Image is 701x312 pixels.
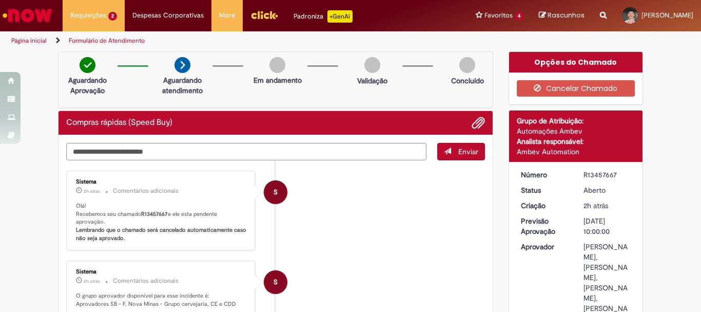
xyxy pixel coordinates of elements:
[294,10,353,23] div: Padroniza
[458,147,478,156] span: Enviar
[84,278,100,284] span: 2h atrás
[357,76,387,86] p: Validação
[513,185,576,195] dt: Status
[583,200,631,211] div: 28/08/2025 12:48:27
[517,146,635,157] div: Ambev Automation
[264,270,287,294] div: System
[437,143,485,160] button: Enviar
[513,242,576,252] dt: Aprovador
[250,7,278,23] img: click_logo_yellow_360x200.png
[141,210,168,218] b: R13457667
[517,126,635,136] div: Automações Ambev
[517,80,635,97] button: Cancelar Chamado
[513,200,576,211] dt: Criação
[583,170,631,180] div: R13457667
[76,179,247,185] div: Sistema
[517,136,635,146] div: Analista responsável:
[274,270,278,295] span: S
[11,36,47,45] a: Página inicial
[364,57,380,73] img: img-circle-grey.png
[274,180,278,205] span: S
[472,116,485,130] button: Adicionar anexos
[76,269,247,275] div: Sistema
[174,57,190,73] img: arrow-next.png
[327,10,353,23] p: +GenAi
[219,10,235,21] span: More
[108,12,117,21] span: 2
[451,76,484,86] p: Concluído
[80,57,95,73] img: check-circle-green.png
[583,201,608,210] time: 28/08/2025 12:48:27
[84,278,100,284] time: 28/08/2025 12:48:35
[254,75,302,85] p: Em andamento
[539,11,585,21] a: Rascunhos
[269,57,285,73] img: img-circle-grey.png
[76,202,247,243] p: Olá! Recebemos seu chamado e ele esta pendente aprovação.
[484,10,513,21] span: Favoritos
[264,180,287,204] div: System
[113,277,179,285] small: Comentários adicionais
[641,11,693,20] span: [PERSON_NAME]
[513,216,576,236] dt: Previsão Aprovação
[70,10,106,21] span: Requisições
[84,188,100,194] span: 2h atrás
[84,188,100,194] time: 28/08/2025 12:48:39
[1,5,54,26] img: ServiceNow
[8,31,460,50] ul: Trilhas de página
[132,10,204,21] span: Despesas Corporativas
[583,185,631,195] div: Aberto
[63,75,112,96] p: Aguardando Aprovação
[69,36,145,45] a: Formulário de Atendimento
[517,116,635,126] div: Grupo de Atribuição:
[459,57,475,73] img: img-circle-grey.png
[515,12,523,21] span: 4
[76,226,248,242] b: Lembrando que o chamado será cancelado automaticamente caso não seja aprovado.
[66,118,172,127] h2: Compras rápidas (Speed Buy) Histórico de tíquete
[158,75,207,96] p: Aguardando atendimento
[113,187,179,195] small: Comentários adicionais
[583,201,608,210] span: 2h atrás
[509,52,643,72] div: Opções do Chamado
[513,170,576,180] dt: Número
[76,292,247,308] p: O grupo aprovador disponível para esse incidente é: Aprovadores SB - F. Nova Minas - Grupo cervej...
[583,216,631,236] div: [DATE] 10:00:00
[548,10,585,20] span: Rascunhos
[66,143,426,160] textarea: Digite sua mensagem aqui...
